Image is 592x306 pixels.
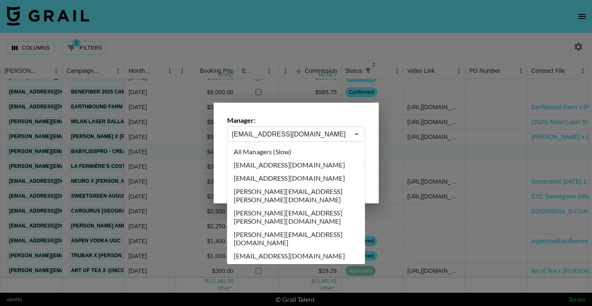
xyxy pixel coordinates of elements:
li: [PERSON_NAME][EMAIL_ADDRESS][DOMAIN_NAME] [227,228,365,249]
li: [EMAIL_ADDRESS][DOMAIN_NAME] [227,249,365,263]
li: All Managers (Slow) [227,145,365,158]
button: Close [351,128,362,140]
li: [PERSON_NAME][EMAIL_ADDRESS][PERSON_NAME][DOMAIN_NAME] [227,185,365,206]
li: [EMAIL_ADDRESS][DOMAIN_NAME] [227,263,365,276]
li: [EMAIL_ADDRESS][DOMAIN_NAME] [227,172,365,185]
li: [PERSON_NAME][EMAIL_ADDRESS][PERSON_NAME][DOMAIN_NAME] [227,206,365,228]
label: Manager: [227,116,365,124]
li: [EMAIL_ADDRESS][DOMAIN_NAME] [227,158,365,172]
